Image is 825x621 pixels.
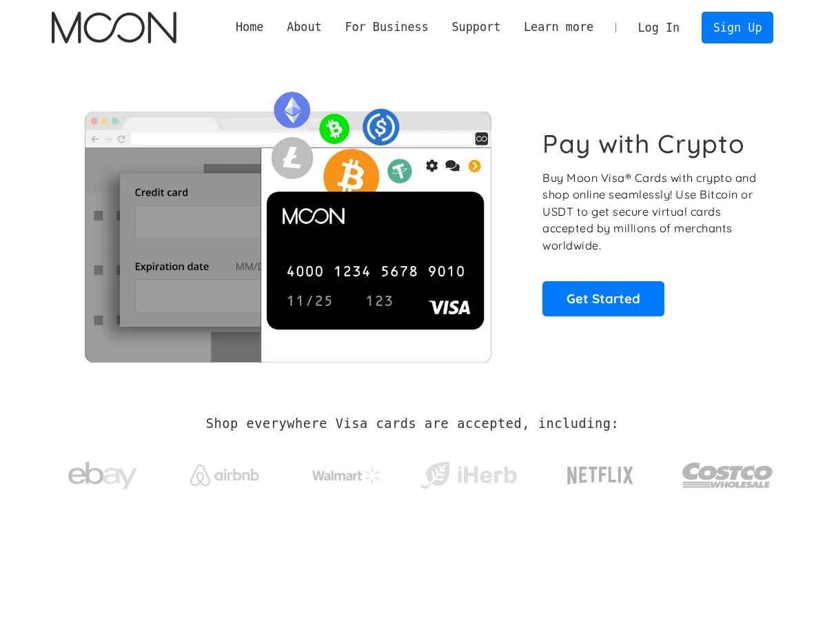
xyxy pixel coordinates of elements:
[702,12,773,43] a: Sign Up
[682,436,774,508] a: Costco
[417,444,520,500] a: iHerb
[68,454,137,498] img: ebay
[275,19,333,36] div: About
[52,12,176,43] a: home
[542,170,758,254] p: Buy Moon Visa® Cards with crypto and shop online seamlessly! Use Bitcoin or USDT to get secure vi...
[312,467,381,484] img: Walmart
[566,458,635,493] img: Netflix
[334,19,440,36] div: For Business
[190,465,259,486] img: Airbnb
[542,281,664,316] a: Get Started
[52,82,524,362] img: Moon Cards let you spend your crypto anywhere Visa is accepted.
[440,19,512,36] div: Support
[287,19,322,36] div: About
[52,12,176,43] img: Moon Logo
[627,12,691,43] a: Log In
[295,454,398,491] a: Walmart
[542,128,745,159] h1: Pay with Crypto
[451,19,500,36] div: Support
[52,440,154,505] a: ebay
[539,445,662,500] a: Netflix
[173,451,276,493] a: Airbnb
[206,416,619,431] h2: Shop everywhere Visa cards are accepted, including:
[224,19,275,36] a: Home
[512,19,605,36] div: Learn more
[345,19,428,36] div: For Business
[682,449,774,501] img: Costco
[417,458,520,493] img: iHerb
[524,19,593,36] div: Learn more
